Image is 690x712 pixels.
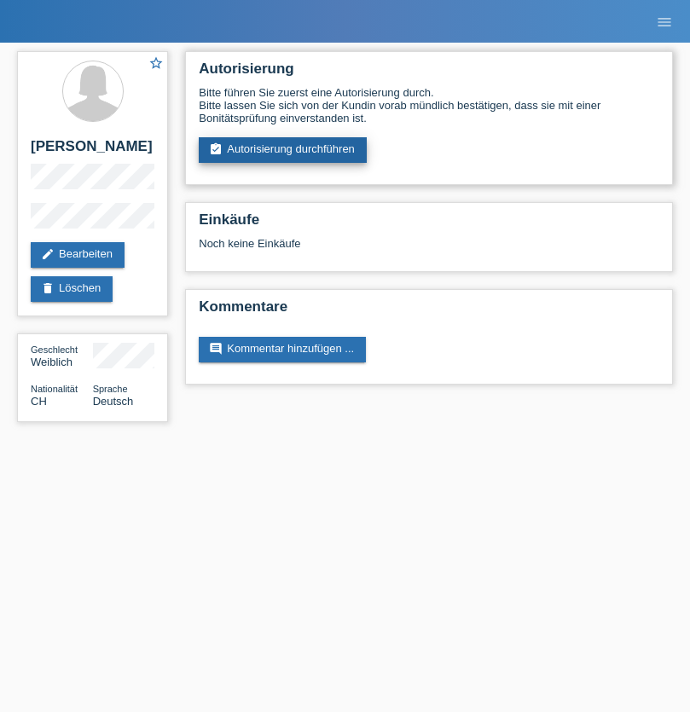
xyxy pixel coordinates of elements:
[209,142,223,156] i: assignment_turned_in
[31,344,78,355] span: Geschlecht
[31,276,113,302] a: deleteLöschen
[31,242,125,268] a: editBearbeiten
[209,342,223,356] i: comment
[656,14,673,31] i: menu
[31,138,154,164] h2: [PERSON_NAME]
[199,211,659,237] h2: Einkäufe
[41,281,55,295] i: delete
[199,298,659,324] h2: Kommentare
[148,55,164,73] a: star_border
[41,247,55,261] i: edit
[148,55,164,71] i: star_border
[647,16,681,26] a: menu
[199,86,659,124] div: Bitte führen Sie zuerst eine Autorisierung durch. Bitte lassen Sie sich von der Kundin vorab münd...
[31,384,78,394] span: Nationalität
[199,237,659,263] div: Noch keine Einkäufe
[31,343,93,368] div: Weiblich
[199,337,366,362] a: commentKommentar hinzufügen ...
[93,384,128,394] span: Sprache
[93,395,134,408] span: Deutsch
[199,61,659,86] h2: Autorisierung
[199,137,367,163] a: assignment_turned_inAutorisierung durchführen
[31,395,47,408] span: Schweiz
